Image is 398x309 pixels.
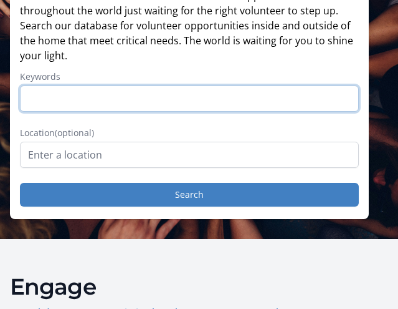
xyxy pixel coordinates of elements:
[10,274,388,299] h2: Engage
[20,183,359,207] button: Search
[20,142,359,168] input: Enter a location
[55,127,94,139] span: (optional)
[20,127,359,139] label: Location
[20,71,359,83] label: Keywords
